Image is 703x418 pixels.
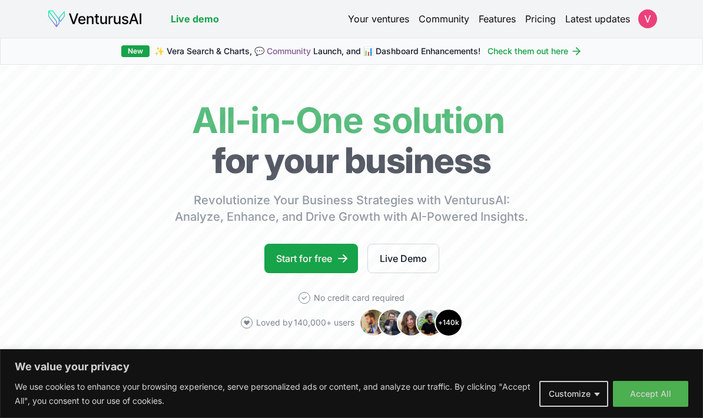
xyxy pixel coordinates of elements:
[154,45,480,57] span: ✨ Vera Search & Charts, 💬 Launch, and 📊 Dashboard Enhancements!
[171,12,219,26] a: Live demo
[565,12,630,26] a: Latest updates
[525,12,556,26] a: Pricing
[367,244,439,273] a: Live Demo
[348,12,409,26] a: Your ventures
[121,45,150,57] div: New
[15,380,530,408] p: We use cookies to enhance your browsing experience, serve personalized ads or content, and analyz...
[264,244,358,273] a: Start for free
[416,308,444,337] img: Avatar 4
[267,46,311,56] a: Community
[479,12,516,26] a: Features
[539,381,608,407] button: Customize
[638,9,657,28] img: ACg8ocKSrgp_VDaH6VReoCEdgxPKSH2L1mpExqnAQUxK08ME=s96-c
[378,308,406,337] img: Avatar 2
[47,9,142,28] img: logo
[15,360,688,374] p: We value your privacy
[613,381,688,407] button: Accept All
[488,45,582,57] a: Check them out here
[397,308,425,337] img: Avatar 3
[419,12,469,26] a: Community
[359,308,387,337] img: Avatar 1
